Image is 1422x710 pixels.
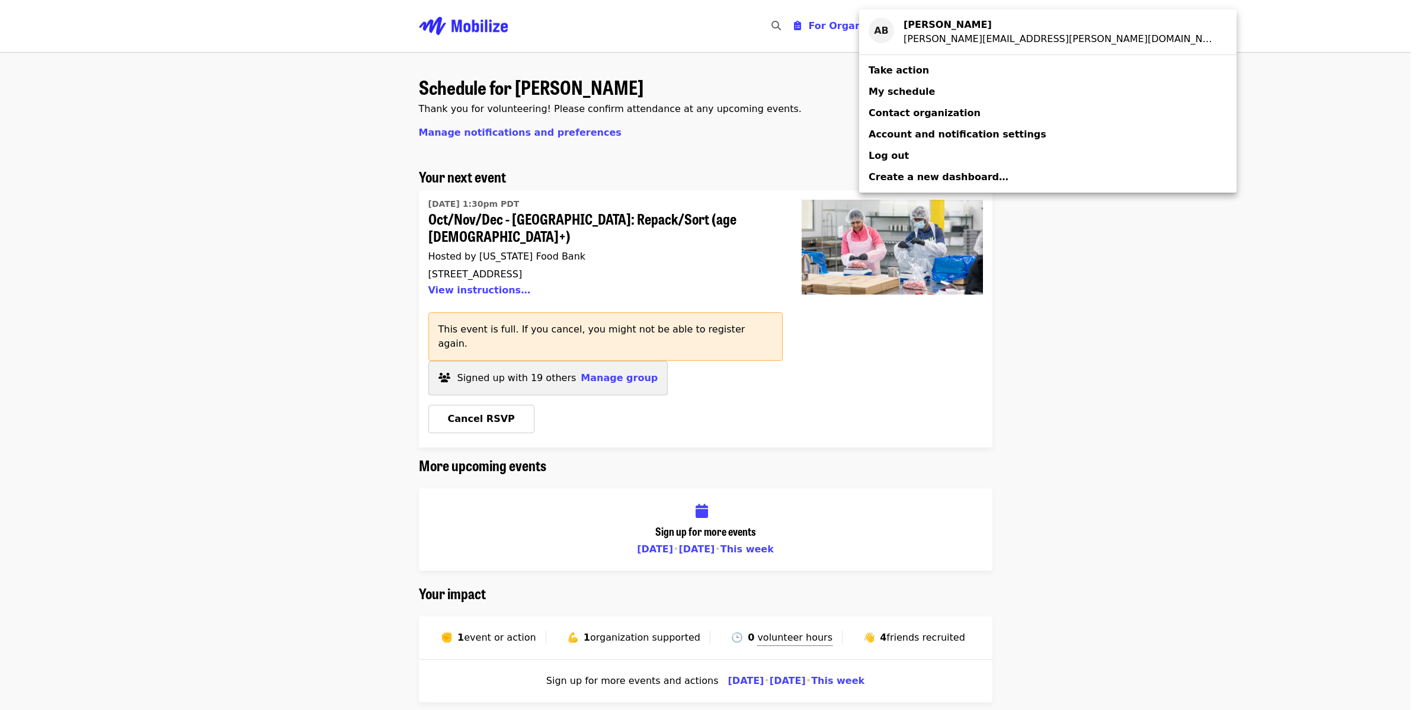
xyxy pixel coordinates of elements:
a: AB[PERSON_NAME][PERSON_NAME][EMAIL_ADDRESS][PERSON_NAME][DOMAIN_NAME] [859,14,1237,50]
span: My schedule [869,86,935,97]
a: Account and notification settings [859,124,1237,145]
a: Log out [859,145,1237,167]
a: My schedule [859,81,1237,103]
span: Take action [869,65,929,76]
span: Account and notification settings [869,129,1046,140]
div: AB [869,18,894,43]
a: Contact organization [859,103,1237,124]
span: Log out [869,150,909,161]
div: ashley.burney@logicalposition.com [904,32,1218,46]
span: Contact organization [869,107,981,119]
a: Take action [859,60,1237,81]
strong: [PERSON_NAME] [904,19,992,30]
div: Ashley Burney [904,18,1218,32]
span: Create a new dashboard… [869,171,1008,183]
a: Create a new dashboard… [859,167,1237,188]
